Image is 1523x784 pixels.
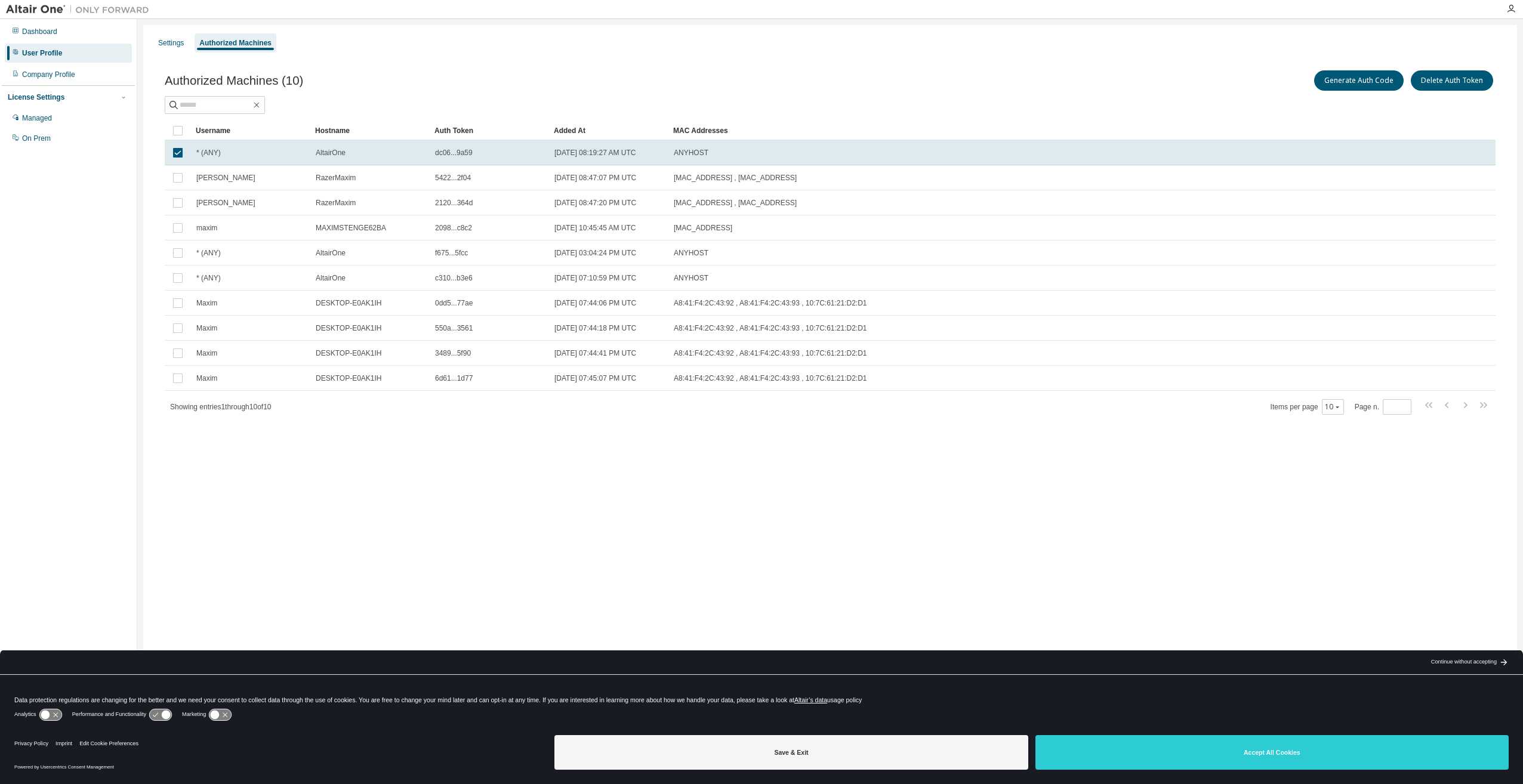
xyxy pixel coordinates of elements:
[435,323,473,333] span: 550a...3561
[435,348,471,358] span: 3489...5f90
[196,298,217,308] span: Maxim
[316,148,346,158] span: AltairOne
[196,348,217,358] span: Maxim
[435,223,472,233] span: 2098...c8c2
[196,273,221,283] span: * (ANY)
[674,148,708,158] span: ANYHOST
[554,148,636,158] span: [DATE] 08:19:27 AM UTC
[316,374,381,383] span: DESKTOP-E0AK1IH
[196,173,255,183] span: [PERSON_NAME]
[554,348,636,358] span: [DATE] 07:44:41 PM UTC
[435,298,473,308] span: 0dd5...77ae
[22,70,75,79] div: Company Profile
[1271,399,1344,415] span: Items per page
[196,198,255,208] span: [PERSON_NAME]
[22,134,51,143] div: On Prem
[435,173,471,183] span: 5422...2f04
[22,27,57,36] div: Dashboard
[435,248,468,258] span: f675...5fcc
[435,374,473,383] span: 6d61...1d77
[1411,70,1493,91] button: Delete Auth Token
[435,273,473,283] span: c310...b3e6
[316,273,346,283] span: AltairOne
[22,48,62,58] div: User Profile
[196,248,221,258] span: * (ANY)
[673,121,1370,140] div: MAC Addresses
[170,403,272,411] span: Showing entries 1 through 10 of 10
[158,38,184,48] div: Settings
[196,323,217,333] span: Maxim
[674,273,708,283] span: ANYHOST
[435,198,473,208] span: 2120...364d
[674,223,732,233] span: [MAC_ADDRESS]
[199,38,272,48] div: Authorized Machines
[554,298,636,308] span: [DATE] 07:44:06 PM UTC
[316,323,381,333] span: DESKTOP-E0AK1IH
[554,223,636,233] span: [DATE] 10:45:45 AM UTC
[316,198,356,208] span: RazerMaxim
[434,121,544,140] div: Auth Token
[674,298,867,308] span: A8:41:F4:2C:43:92 , A8:41:F4:2C:43:93 , 10:7C:61:21:D2:D1
[554,121,664,140] div: Added At
[674,173,797,183] span: [MAC_ADDRESS] , [MAC_ADDRESS]
[1314,70,1404,91] button: Generate Auth Code
[674,198,797,208] span: [MAC_ADDRESS] , [MAC_ADDRESS]
[554,198,636,208] span: [DATE] 08:47:20 PM UTC
[316,348,381,358] span: DESKTOP-E0AK1IH
[315,121,425,140] div: Hostname
[8,92,64,102] div: License Settings
[316,173,356,183] span: RazerMaxim
[435,148,473,158] span: dc06...9a59
[674,323,867,333] span: A8:41:F4:2C:43:92 , A8:41:F4:2C:43:93 , 10:7C:61:21:D2:D1
[6,4,155,16] img: Altair One
[554,323,636,333] span: [DATE] 07:44:18 PM UTC
[554,248,636,258] span: [DATE] 03:04:24 PM UTC
[196,121,306,140] div: Username
[316,248,346,258] span: AltairOne
[196,148,221,158] span: * (ANY)
[554,173,636,183] span: [DATE] 08:47:07 PM UTC
[1325,402,1341,412] button: 10
[674,374,867,383] span: A8:41:F4:2C:43:92 , A8:41:F4:2C:43:93 , 10:7C:61:21:D2:D1
[674,248,708,258] span: ANYHOST
[316,223,386,233] span: MAXIMSTENGE62BA
[196,374,217,383] span: Maxim
[316,298,381,308] span: DESKTOP-E0AK1IH
[196,223,217,233] span: maxim
[22,113,52,123] div: Managed
[674,348,867,358] span: A8:41:F4:2C:43:92 , A8:41:F4:2C:43:93 , 10:7C:61:21:D2:D1
[554,374,636,383] span: [DATE] 07:45:07 PM UTC
[165,74,303,88] span: Authorized Machines (10)
[554,273,636,283] span: [DATE] 07:10:59 PM UTC
[1355,399,1411,415] span: Page n.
